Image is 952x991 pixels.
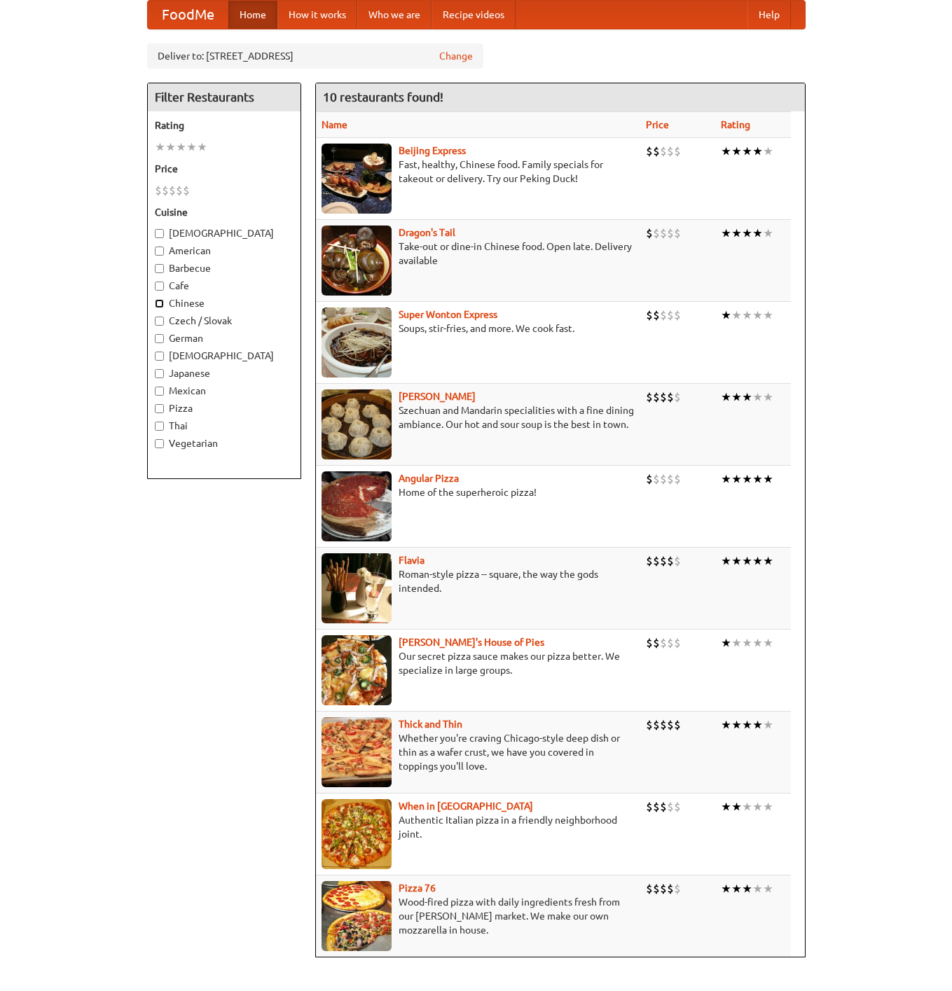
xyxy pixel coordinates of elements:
[399,473,459,484] a: Angular Pizza
[176,183,183,198] li: $
[731,553,742,569] li: ★
[742,881,752,896] li: ★
[155,401,294,415] label: Pizza
[155,366,294,380] label: Japanese
[169,183,176,198] li: $
[155,439,164,448] input: Vegetarian
[763,226,773,241] li: ★
[399,882,436,894] b: Pizza 76
[674,799,681,815] li: $
[752,144,763,159] li: ★
[322,813,635,841] p: Authentic Italian pizza in a friendly neighborhood joint.
[176,139,186,155] li: ★
[752,635,763,651] li: ★
[731,307,742,323] li: ★
[653,144,660,159] li: $
[667,389,674,405] li: $
[660,799,667,815] li: $
[667,799,674,815] li: $
[731,471,742,487] li: ★
[155,226,294,240] label: [DEMOGRAPHIC_DATA]
[646,119,669,130] a: Price
[653,635,660,651] li: $
[667,635,674,651] li: $
[731,799,742,815] li: ★
[660,307,667,323] li: $
[721,226,731,241] li: ★
[399,637,544,648] a: [PERSON_NAME]'s House of Pies
[660,635,667,651] li: $
[322,731,635,773] p: Whether you're craving Chicago-style deep dish or thin as a wafer crust, we have you covered in t...
[155,282,164,291] input: Cafe
[742,226,752,241] li: ★
[432,1,516,29] a: Recipe videos
[155,261,294,275] label: Barbecue
[721,881,731,896] li: ★
[653,717,660,733] li: $
[399,309,497,320] a: Super Wonton Express
[674,226,681,241] li: $
[721,144,731,159] li: ★
[667,144,674,159] li: $
[147,43,483,69] div: Deliver to: [STREET_ADDRESS]
[322,158,635,186] p: Fast, healthy, Chinese food. Family specials for takeout or delivery. Try our Peking Duck!
[763,307,773,323] li: ★
[646,553,653,569] li: $
[731,635,742,651] li: ★
[667,717,674,733] li: $
[148,1,228,29] a: FoodMe
[660,389,667,405] li: $
[731,881,742,896] li: ★
[322,881,392,951] img: pizza76.jpg
[155,419,294,433] label: Thai
[660,144,667,159] li: $
[399,391,476,402] b: [PERSON_NAME]
[763,799,773,815] li: ★
[653,799,660,815] li: $
[721,553,731,569] li: ★
[653,307,660,323] li: $
[646,635,653,651] li: $
[399,555,425,566] a: Flavia
[646,471,653,487] li: $
[399,145,466,156] a: Beijing Express
[653,389,660,405] li: $
[763,553,773,569] li: ★
[323,90,443,104] ng-pluralize: 10 restaurants found!
[674,144,681,159] li: $
[752,881,763,896] li: ★
[646,307,653,323] li: $
[731,389,742,405] li: ★
[646,881,653,896] li: $
[752,389,763,405] li: ★
[742,389,752,405] li: ★
[742,553,752,569] li: ★
[399,227,455,238] b: Dragon's Tail
[155,247,164,256] input: American
[155,404,164,413] input: Pizza
[742,635,752,651] li: ★
[674,717,681,733] li: $
[197,139,207,155] li: ★
[752,307,763,323] li: ★
[721,389,731,405] li: ★
[742,471,752,487] li: ★
[322,389,392,459] img: shandong.jpg
[165,139,176,155] li: ★
[155,317,164,326] input: Czech / Slovak
[399,719,462,730] a: Thick and Thin
[653,226,660,241] li: $
[763,717,773,733] li: ★
[322,553,392,623] img: flavia.jpg
[731,226,742,241] li: ★
[322,649,635,677] p: Our secret pizza sauce makes our pizza better. We specialize in large groups.
[357,1,432,29] a: Who we are
[322,635,392,705] img: luigis.jpg
[752,717,763,733] li: ★
[752,226,763,241] li: ★
[742,717,752,733] li: ★
[646,226,653,241] li: $
[674,881,681,896] li: $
